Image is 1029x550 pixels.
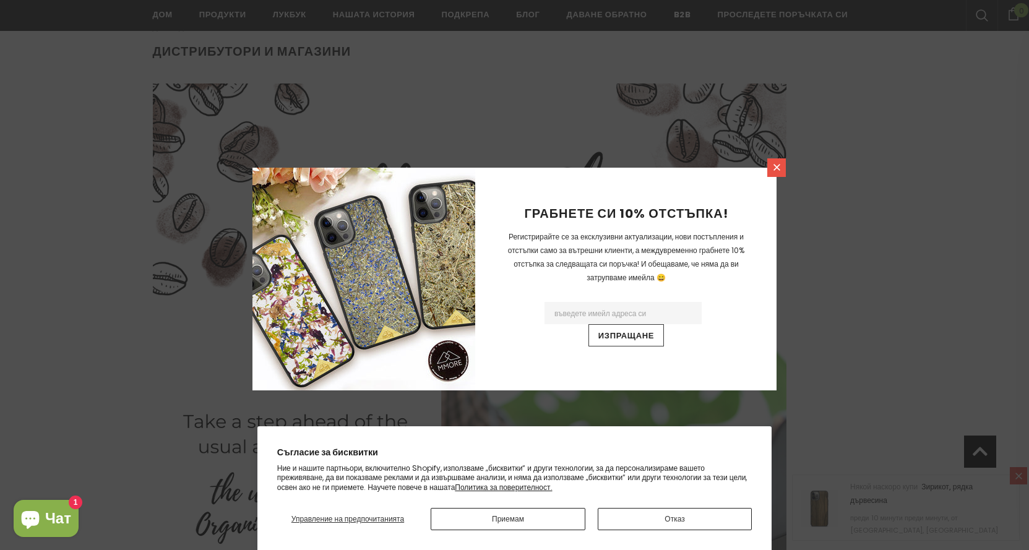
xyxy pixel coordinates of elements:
button: Отказ [598,508,752,530]
font: Приемам [492,513,524,524]
button: Управление на предпочитанията [277,508,418,530]
input: Имейл адрес [545,302,702,324]
font: Ние и нашите партньори, включително Shopify, използваме „бисквитки“ и други технологии, за да пер... [277,463,747,492]
font: Управление на предпочитанията [291,513,404,524]
a: Политика за поверителност. [455,482,552,492]
input: Изпращане [588,324,664,346]
font: Отказ [665,513,684,524]
button: Приемам [431,508,585,530]
font: ГРАБНЕТЕ СИ 10% ОТСТЪПКА! [524,205,728,222]
inbox-online-store-chat: Чат за онлайн магазина на Shopify [10,500,82,540]
font: Съгласие за бисквитки [277,446,378,458]
a: Затвори [767,158,786,177]
font: Регистрирайте се за ексклузивни актуализации, нови постъпления и отстъпки само за вътрешни клиент... [508,231,744,283]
